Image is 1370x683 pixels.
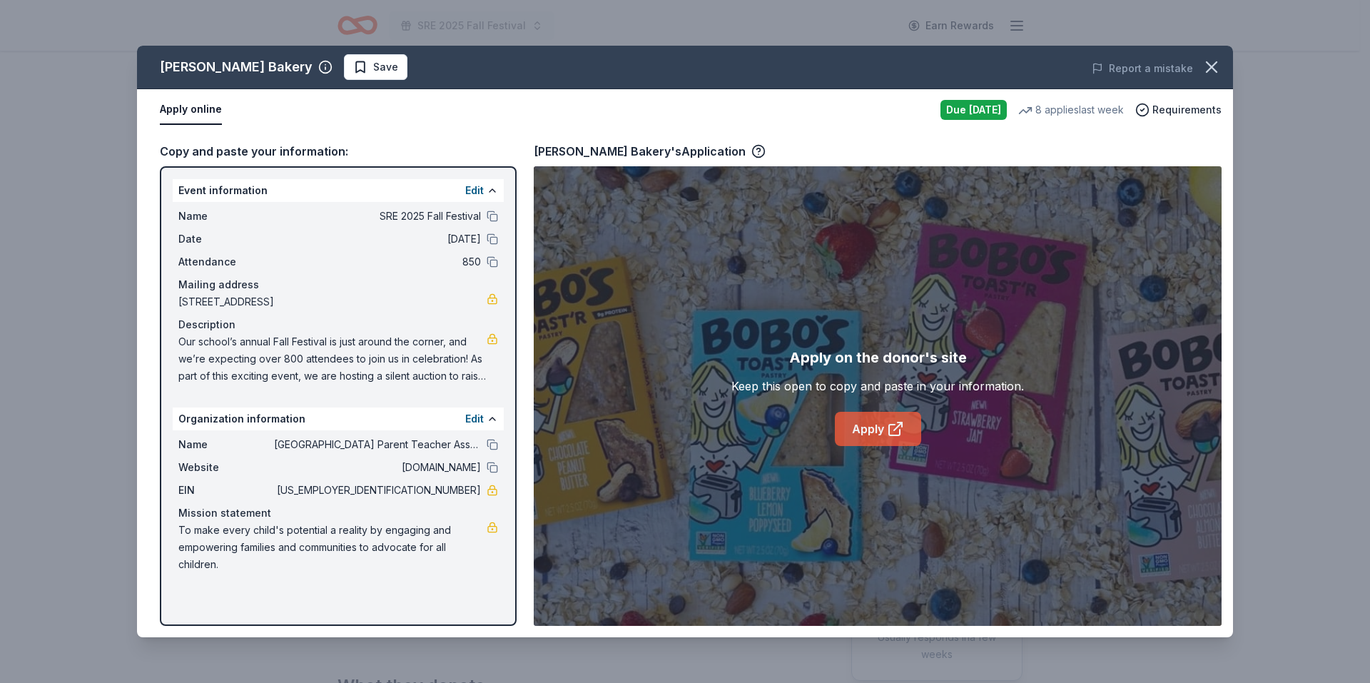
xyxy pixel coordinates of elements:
[178,333,487,385] span: Our school’s annual Fall Festival is just around the corner, and we’re expecting over 800 attende...
[940,100,1007,120] div: Due [DATE]
[344,54,407,80] button: Save
[178,522,487,573] span: To make every child's potential a reality by engaging and empowering families and communities to ...
[1135,101,1222,118] button: Requirements
[274,208,481,225] span: SRE 2025 Fall Festival
[173,179,504,202] div: Event information
[465,410,484,427] button: Edit
[1092,60,1193,77] button: Report a mistake
[160,95,222,125] button: Apply online
[178,276,498,293] div: Mailing address
[1018,101,1124,118] div: 8 applies last week
[178,436,274,453] span: Name
[178,208,274,225] span: Name
[178,505,498,522] div: Mission statement
[160,142,517,161] div: Copy and paste your information:
[1152,101,1222,118] span: Requirements
[178,459,274,476] span: Website
[731,378,1024,395] div: Keep this open to copy and paste in your information.
[178,253,274,270] span: Attendance
[178,316,498,333] div: Description
[274,482,481,499] span: [US_EMPLOYER_IDENTIFICATION_NUMBER]
[465,182,484,199] button: Edit
[274,253,481,270] span: 850
[373,59,398,76] span: Save
[789,346,967,369] div: Apply on the donor's site
[173,408,504,430] div: Organization information
[274,436,481,453] span: [GEOGRAPHIC_DATA] Parent Teacher Association
[274,459,481,476] span: [DOMAIN_NAME]
[178,231,274,248] span: Date
[534,142,766,161] div: [PERSON_NAME] Bakery's Application
[274,231,481,248] span: [DATE]
[160,56,313,79] div: [PERSON_NAME] Bakery
[178,293,487,310] span: [STREET_ADDRESS]
[178,482,274,499] span: EIN
[835,412,921,446] a: Apply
